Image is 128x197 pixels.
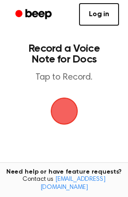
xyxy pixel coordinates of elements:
p: Tap to Record. [16,72,112,83]
span: Contact us [5,176,123,192]
img: Beep Logo [51,98,78,125]
a: [EMAIL_ADDRESS][DOMAIN_NAME] [40,176,106,191]
a: Beep [9,6,60,23]
h1: Record a Voice Note for Docs [16,43,112,65]
a: Log in [79,3,119,26]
